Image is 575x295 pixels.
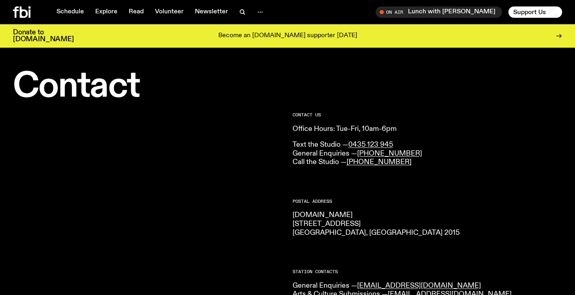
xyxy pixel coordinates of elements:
[90,6,122,18] a: Explore
[293,113,562,117] h2: CONTACT US
[293,199,562,204] h2: Postal Address
[218,32,357,40] p: Become an [DOMAIN_NAME] supporter [DATE]
[124,6,148,18] a: Read
[52,6,89,18] a: Schedule
[508,6,562,18] button: Support Us
[150,6,188,18] a: Volunteer
[293,211,562,237] p: [DOMAIN_NAME] [STREET_ADDRESS] [GEOGRAPHIC_DATA], [GEOGRAPHIC_DATA] 2015
[13,29,74,43] h3: Donate to [DOMAIN_NAME]
[348,141,393,148] a: 0435 123 945
[293,270,562,274] h2: Station Contacts
[293,125,562,134] p: Office Hours: Tue-Fri, 10am-6pm
[293,141,562,167] p: Text the Studio — General Enquiries — Call the Studio —
[376,6,502,18] button: On AirLunch with [PERSON_NAME]
[513,8,546,16] span: Support Us
[13,70,283,103] h1: Contact
[347,158,412,166] a: [PHONE_NUMBER]
[357,282,481,289] a: [EMAIL_ADDRESS][DOMAIN_NAME]
[357,150,422,157] a: [PHONE_NUMBER]
[190,6,233,18] a: Newsletter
